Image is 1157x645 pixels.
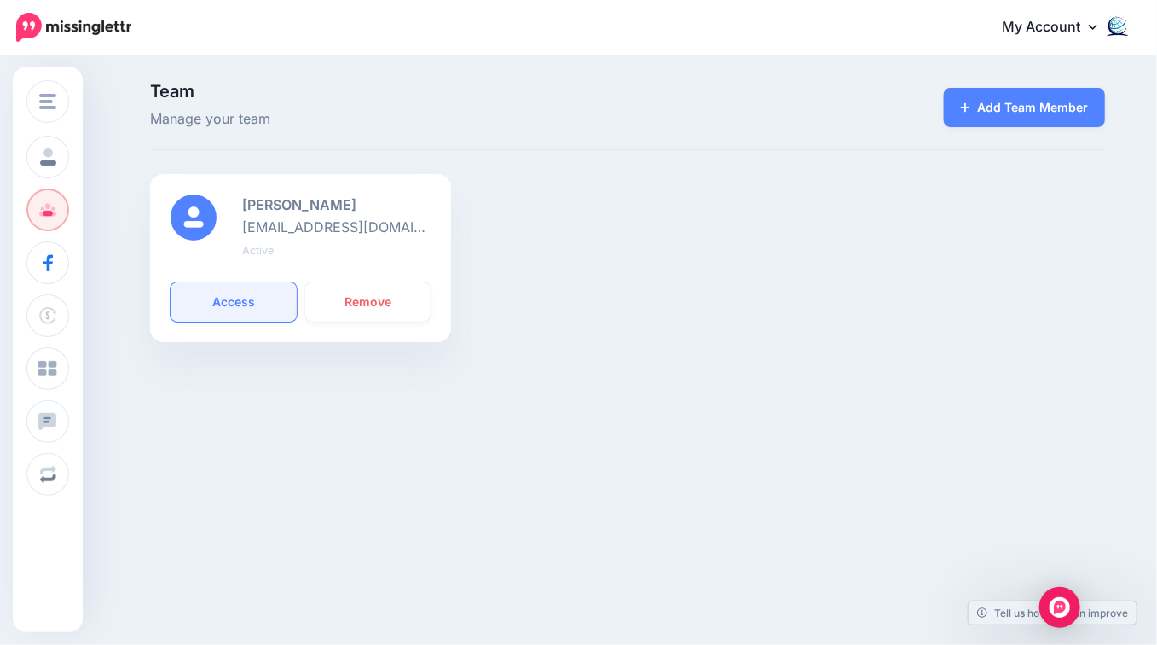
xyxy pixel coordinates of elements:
[150,108,778,131] span: Manage your team
[171,282,297,322] a: Access
[16,13,131,42] img: Missinglettr
[305,282,431,322] a: Remove
[985,7,1131,49] a: My Account
[944,88,1105,127] a: Add Team Member
[1039,587,1080,628] div: Open Intercom Messenger
[150,83,778,100] span: Team
[969,601,1137,625] a: Tell us how we can improve
[171,195,217,241] img: user_default_image_thumb_medium.png
[39,94,56,109] img: menu.png
[229,195,443,262] div: [EMAIL_ADDRESS][DOMAIN_NAME]
[242,196,356,213] b: info@globalincomemarketplace.com
[242,244,274,257] small: Active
